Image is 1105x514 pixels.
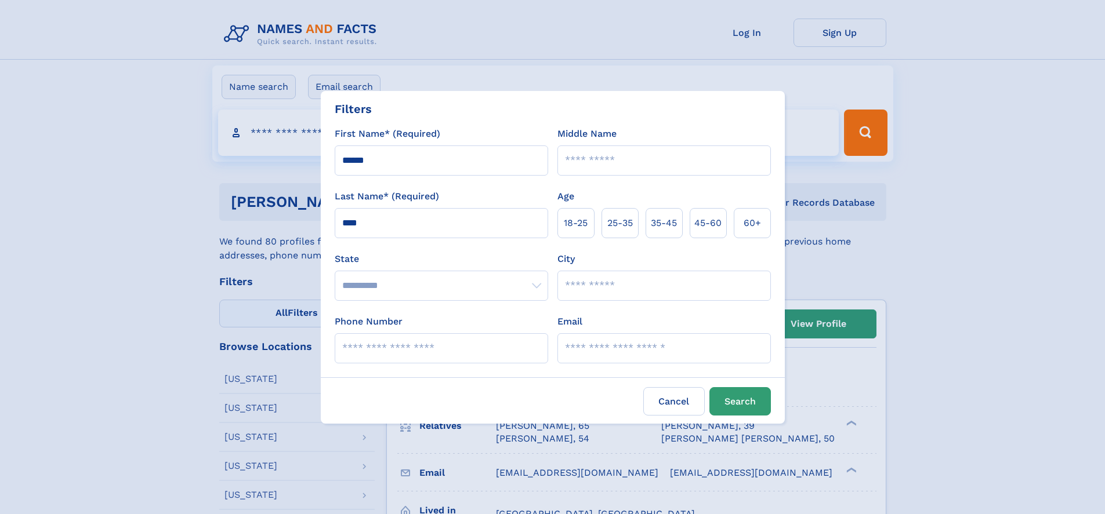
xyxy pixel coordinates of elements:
span: 35‑45 [651,216,677,230]
span: 45‑60 [694,216,722,230]
label: Cancel [643,387,705,415]
span: 25‑35 [607,216,633,230]
div: Filters [335,100,372,118]
span: 18‑25 [564,216,588,230]
label: Email [557,315,582,329]
label: First Name* (Required) [335,127,440,141]
label: Age [557,189,574,203]
label: Middle Name [557,127,617,141]
label: City [557,252,575,266]
label: Phone Number [335,315,403,329]
label: State [335,252,548,266]
button: Search [709,387,771,415]
label: Last Name* (Required) [335,189,439,203]
span: 60+ [744,216,761,230]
